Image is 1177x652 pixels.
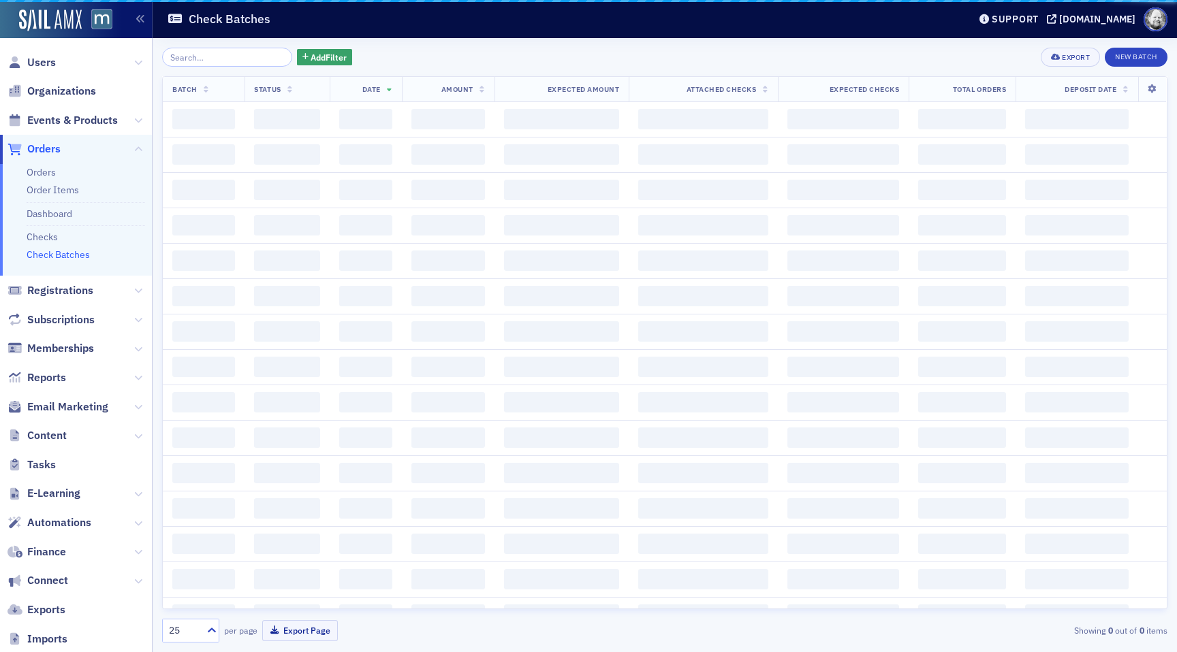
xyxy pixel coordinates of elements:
[638,180,768,200] span: ‌
[27,400,108,414] span: Email Marketing
[411,392,485,412] span: ‌
[7,428,67,443] a: Content
[918,427,1006,448] span: ‌
[254,84,281,94] span: Status
[787,604,900,625] span: ‌
[918,215,1006,235] span: ‌
[254,604,319,625] span: ‌
[27,248,90,261] a: Check Batches
[411,109,485,129] span: ‌
[787,250,900,271] span: ‌
[504,604,619,625] span: ‌
[254,180,319,200] span: ‌
[1041,48,1100,67] button: Export
[1065,84,1116,94] span: Deposit Date
[27,184,79,196] a: Order Items
[19,10,82,31] a: SailAMX
[172,427,235,448] span: ‌
[27,84,96,99] span: Organizations
[7,142,61,157] a: Orders
[339,109,392,129] span: ‌
[7,312,95,327] a: Subscriptions
[27,428,67,443] span: Content
[953,84,1006,94] span: Total Orders
[172,109,235,129] span: ‌
[27,602,65,617] span: Exports
[27,544,66,559] span: Finance
[7,457,56,472] a: Tasks
[27,113,118,128] span: Events & Products
[224,624,257,636] label: per page
[830,84,900,94] span: Expected Checks
[362,84,381,94] span: Date
[339,357,392,377] span: ‌
[638,144,768,165] span: ‌
[918,463,1006,483] span: ‌
[172,392,235,412] span: ‌
[504,286,619,306] span: ‌
[918,357,1006,377] span: ‌
[27,208,72,220] a: Dashboard
[411,215,485,235] span: ‌
[918,144,1006,165] span: ‌
[918,534,1006,554] span: ‌
[311,51,347,63] span: Add Filter
[254,427,319,448] span: ‌
[27,370,66,385] span: Reports
[1025,250,1129,271] span: ‌
[7,632,67,647] a: Imports
[1025,569,1129,589] span: ‌
[254,498,319,519] span: ‌
[339,534,392,554] span: ‌
[254,109,319,129] span: ‌
[787,463,900,483] span: ‌
[254,463,319,483] span: ‌
[1025,109,1129,129] span: ‌
[7,55,56,70] a: Users
[169,623,199,638] div: 25
[339,215,392,235] span: ‌
[27,632,67,647] span: Imports
[339,180,392,200] span: ‌
[7,515,91,530] a: Automations
[638,463,768,483] span: ‌
[1025,392,1129,412] span: ‌
[1025,357,1129,377] span: ‌
[638,569,768,589] span: ‌
[172,144,235,165] span: ‌
[1025,144,1129,165] span: ‌
[172,215,235,235] span: ‌
[638,250,768,271] span: ‌
[27,457,56,472] span: Tasks
[1144,7,1167,31] span: Profile
[504,215,619,235] span: ‌
[339,144,392,165] span: ‌
[1025,180,1129,200] span: ‌
[27,142,61,157] span: Orders
[787,498,900,519] span: ‌
[1062,54,1090,61] div: Export
[254,534,319,554] span: ‌
[504,392,619,412] span: ‌
[172,84,198,94] span: Batch
[7,602,65,617] a: Exports
[918,109,1006,129] span: ‌
[411,321,485,342] span: ‌
[842,624,1167,636] div: Showing out of items
[918,321,1006,342] span: ‌
[638,604,768,625] span: ‌
[254,392,319,412] span: ‌
[254,250,319,271] span: ‌
[918,286,1006,306] span: ‌
[7,370,66,385] a: Reports
[787,357,900,377] span: ‌
[411,604,485,625] span: ‌
[504,357,619,377] span: ‌
[441,84,473,94] span: Amount
[1137,624,1146,636] strong: 0
[504,534,619,554] span: ‌
[992,13,1039,25] div: Support
[918,604,1006,625] span: ‌
[787,215,900,235] span: ‌
[787,180,900,200] span: ‌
